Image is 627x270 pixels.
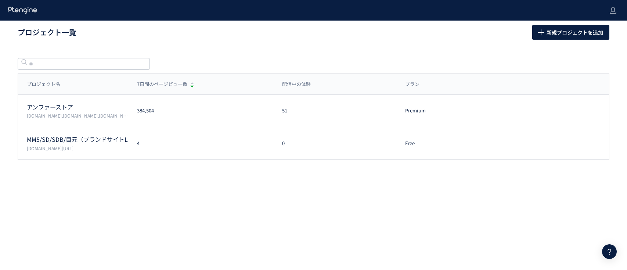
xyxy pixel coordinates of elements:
span: プロジェクト名 [27,81,60,88]
div: Premium [396,107,499,114]
button: 新規プロジェクトを追加 [532,25,609,40]
div: 51 [273,107,397,114]
div: 384,504 [128,107,273,114]
h1: プロジェクト一覧 [18,27,516,38]
p: MM5/SD/SDB/目元（ブランドサイトLP/広告LP） [27,135,128,144]
span: 7日間のページビュー数 [137,81,187,88]
div: 0 [273,140,397,147]
div: Free [396,140,499,147]
p: permuta.jp,femtur.jp,angfa-store.jp,shopping.geocities.jp [27,112,128,119]
span: プラン [405,81,419,88]
div: 4 [128,140,273,147]
span: 配信中の体験 [282,81,311,88]
p: scalp-d.angfa-store.jp/ [27,145,128,151]
span: 新規プロジェクトを追加 [547,25,603,40]
p: アンファーストア [27,103,128,111]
